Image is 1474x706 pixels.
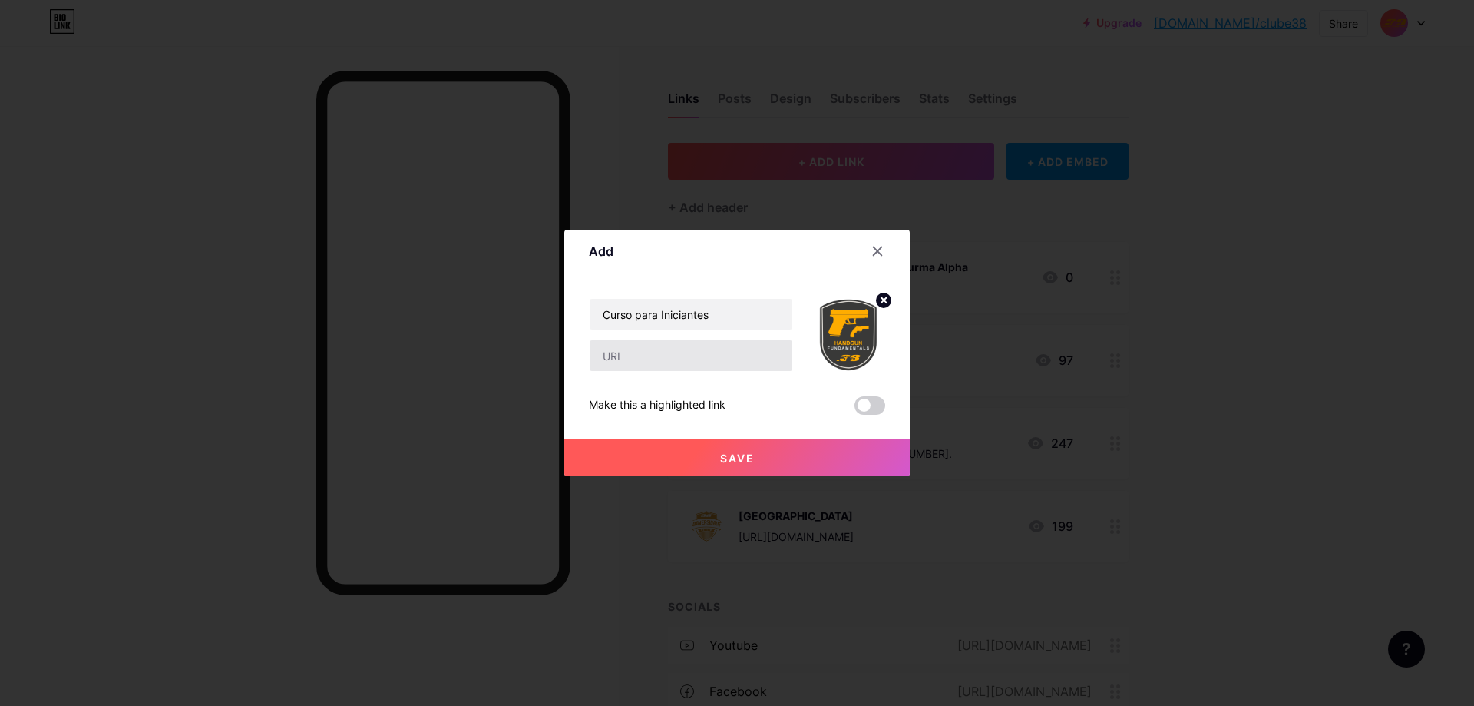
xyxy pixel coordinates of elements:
[564,439,910,476] button: Save
[590,299,792,330] input: Title
[589,242,613,260] div: Add
[590,340,792,371] input: URL
[589,396,725,415] div: Make this a highlighted link
[720,452,755,465] span: Save
[811,298,885,372] img: link_thumbnail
